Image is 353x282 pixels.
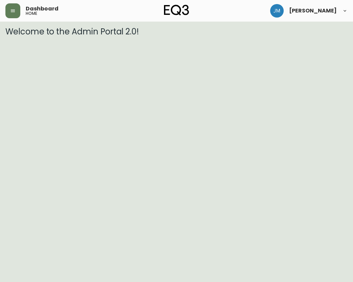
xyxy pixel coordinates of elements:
h3: Welcome to the Admin Portal 2.0! [5,27,348,36]
img: logo [164,5,189,16]
img: b88646003a19a9f750de19192e969c24 [270,4,284,18]
span: Dashboard [26,6,58,11]
h5: home [26,11,37,16]
span: [PERSON_NAME] [289,8,337,13]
